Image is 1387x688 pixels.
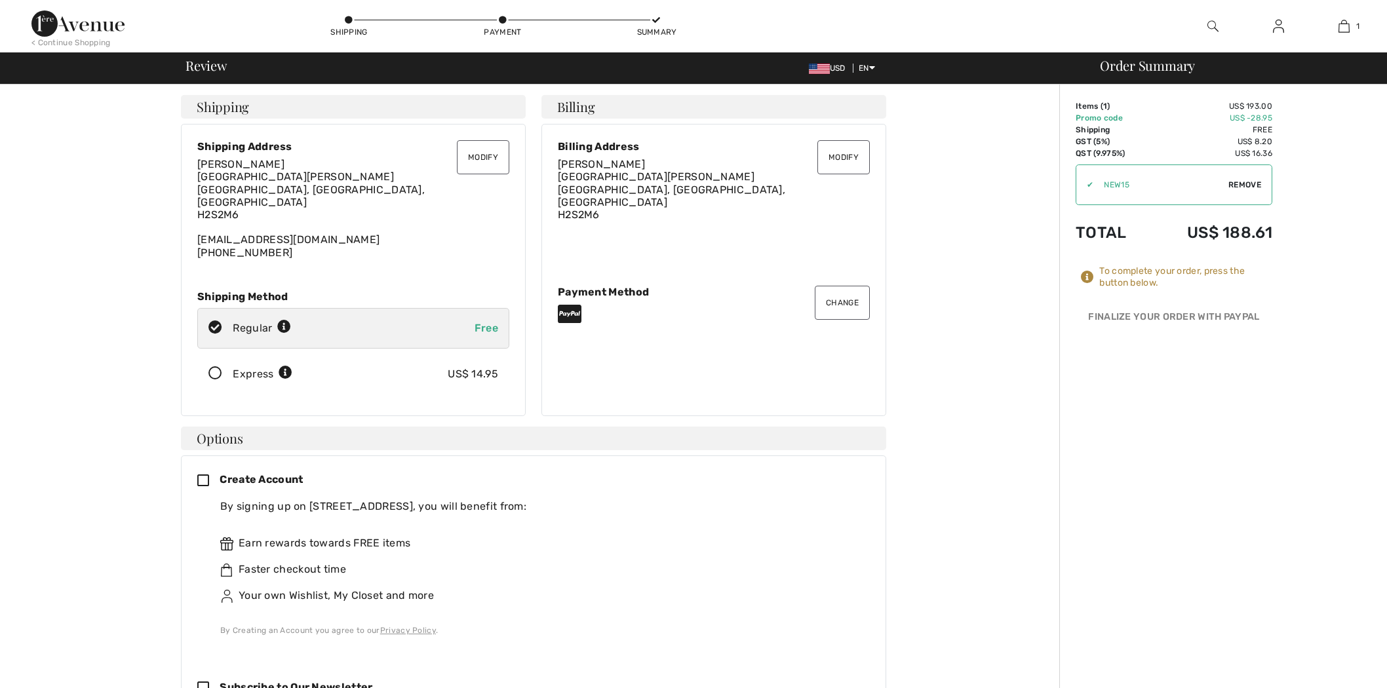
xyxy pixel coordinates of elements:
td: QST (9.975%) [1076,147,1149,159]
span: Free [475,322,498,334]
span: [GEOGRAPHIC_DATA][PERSON_NAME] [GEOGRAPHIC_DATA], [GEOGRAPHIC_DATA], [GEOGRAPHIC_DATA] H2S2M6 [558,170,785,221]
td: US$ 193.00 [1149,100,1272,112]
div: To complete your order, press the button below. [1099,265,1272,289]
a: Privacy Policy [380,626,436,635]
td: US$ -28.95 [1149,112,1272,124]
div: Order Summary [1084,59,1379,72]
a: Sign In [1262,18,1295,35]
img: 1ère Avenue [31,10,125,37]
td: Shipping [1076,124,1149,136]
div: Earn rewards towards FREE items [220,535,859,551]
td: Free [1149,124,1272,136]
div: Shipping Method [197,290,509,303]
div: Payment Method [558,286,870,298]
div: Faster checkout time [220,562,859,577]
td: US$ 8.20 [1149,136,1272,147]
span: Create Account [220,473,303,486]
td: Total [1076,210,1149,255]
span: EN [859,64,875,73]
img: ownWishlist.svg [220,590,233,603]
td: Promo code [1076,112,1149,124]
div: Finalize Your Order with PayPal [1076,310,1272,330]
img: rewards.svg [220,537,233,550]
div: < Continue Shopping [31,37,111,48]
div: Express [233,366,292,382]
button: Modify [817,140,870,174]
button: Change [815,286,870,320]
div: Summary [637,26,676,38]
img: search the website [1207,18,1219,34]
div: Shipping Address [197,140,509,153]
span: [PERSON_NAME] [558,158,645,170]
td: US$ 188.61 [1149,210,1272,255]
a: 1 [1312,18,1376,34]
span: Review [186,59,227,72]
td: GST (5%) [1076,136,1149,147]
td: Items ( ) [1076,100,1149,112]
span: [PERSON_NAME] [197,158,284,170]
div: Your own Wishlist, My Closet and more [220,588,859,603]
span: Billing [557,100,595,113]
span: Shipping [197,100,249,113]
div: [EMAIL_ADDRESS][DOMAIN_NAME] [PHONE_NUMBER] [197,158,509,259]
div: ✔ [1076,179,1093,191]
div: Billing Address [558,140,870,153]
td: US$ 16.36 [1149,147,1272,159]
img: My Bag [1338,18,1350,34]
span: USD [809,64,851,73]
div: Payment [483,26,522,38]
span: Remove [1228,179,1261,191]
div: US$ 14.95 [448,366,498,382]
span: 1 [1356,20,1359,32]
h4: Options [181,427,886,450]
div: Regular [233,320,291,336]
div: Shipping [330,26,369,38]
input: Promo code [1093,165,1228,204]
img: US Dollar [809,64,830,74]
span: [GEOGRAPHIC_DATA][PERSON_NAME] [GEOGRAPHIC_DATA], [GEOGRAPHIC_DATA], [GEOGRAPHIC_DATA] H2S2M6 [197,170,425,221]
span: 1 [1103,102,1107,111]
div: By Creating an Account you agree to our . [220,624,859,636]
div: By signing up on [STREET_ADDRESS], you will benefit from: [220,499,859,514]
button: Modify [457,140,509,174]
img: My Info [1273,18,1284,34]
img: faster.svg [220,564,233,577]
